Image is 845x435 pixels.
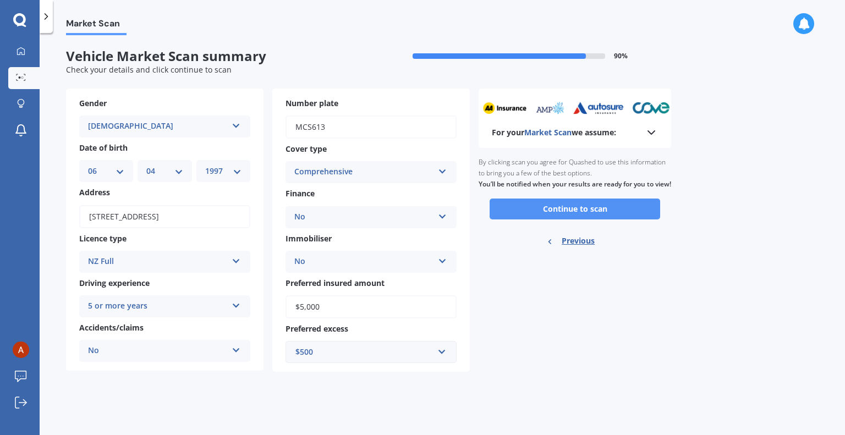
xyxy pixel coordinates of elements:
[286,144,327,154] span: Cover type
[88,344,227,357] div: No
[79,98,107,108] span: Gender
[286,233,332,244] span: Immobiliser
[79,233,127,244] span: Licence type
[490,199,660,219] button: Continue to scan
[479,179,671,189] b: You’ll be notified when your results are ready for you to view!
[79,278,150,288] span: Driving experience
[286,98,338,108] span: Number plate
[662,102,694,114] img: tower_sm.png
[66,64,232,75] span: Check your details and click continue to scan
[294,166,434,179] div: Comprehensive
[295,346,434,358] div: $500
[479,148,671,199] div: By clicking scan you agree for Quashed to use this information to bring you a few of the best opt...
[492,127,616,138] b: For your we assume:
[524,127,572,137] span: Market Scan
[88,255,227,268] div: NZ Full
[286,278,385,288] span: Preferred insured amount
[467,102,511,114] img: aa_sm.webp
[66,48,369,64] span: Vehicle Market Scan summary
[88,300,227,313] div: 5 or more years
[518,102,548,114] img: amp_sm.png
[79,322,144,333] span: Accidents/claims
[13,342,29,358] img: ACg8ocKotCagEFQN8xt94O9JO2B4hzZ5KGJ2vO-8j45manfnBqv5cg=s96-c
[616,102,654,114] img: cove_sm.webp
[562,233,595,249] span: Previous
[66,18,127,33] span: Market Scan
[286,323,348,334] span: Preferred excess
[79,188,110,198] span: Address
[88,120,227,133] div: [DEMOGRAPHIC_DATA]
[294,211,434,224] div: No
[614,52,628,60] span: 90 %
[79,142,128,153] span: Date of birth
[557,102,608,114] img: autosure_sm.webp
[286,189,315,199] span: Finance
[294,255,434,268] div: No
